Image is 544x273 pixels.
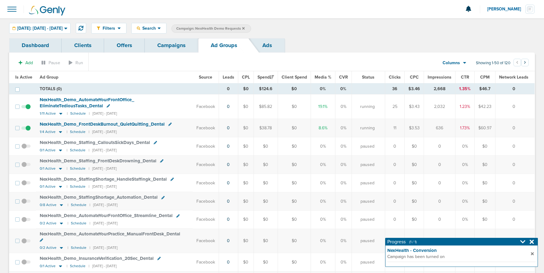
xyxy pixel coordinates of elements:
small: Schedule [70,184,86,189]
td: $3.46 [405,83,424,94]
a: 0 [227,104,230,109]
td: 0% [455,156,475,174]
a: 0 [227,199,230,204]
td: 636 [424,119,455,137]
span: paused [360,180,374,186]
td: $0 [278,229,311,253]
td: 0 [424,229,455,253]
span: (1 / 1) [409,240,417,244]
a: Ad Groups [198,38,250,53]
td: 0 [424,137,455,156]
td: $0 [278,192,311,210]
td: $46.7 [475,83,495,94]
td: $0 [238,253,254,271]
a: 0 [227,144,230,149]
span: 0/1 Active [40,184,56,189]
td: 0 [385,229,405,253]
td: 0% [311,174,335,192]
td: 0% [335,253,352,271]
td: $0 [254,156,278,174]
td: 0% [335,83,352,94]
span: [PERSON_NAME] [487,7,525,11]
span: CTR [461,75,469,80]
td: Facebook [193,192,219,210]
span: NexHealth_ Demo_ StaffingShortage_ HandleStaffingk_ Dental [40,176,167,182]
td: 0 [495,229,535,253]
td: $3.43 [405,94,424,119]
td: $0 [405,137,424,156]
small: | [DATE] - [DATE] [89,264,117,268]
td: 2,032 [424,94,455,119]
td: $85.82 [254,94,278,119]
span: Media % [315,75,331,80]
span: Client Spend [282,75,307,80]
td: 0 [424,210,455,229]
td: 36 [385,83,405,94]
span: Is Active [15,75,32,80]
td: $0 [475,192,495,210]
td: 0% [311,83,335,94]
td: $0 [475,156,495,174]
td: 0 [495,156,535,174]
td: $0 [278,210,311,229]
td: 0% [311,156,335,174]
td: $0 [254,192,278,210]
td: $42.23 [475,94,495,119]
small: Schedule [70,130,86,134]
a: Offers [104,38,145,53]
td: 0% [311,210,335,229]
span: NexHealth_ Demo_ AutomateYourFrontOffice_ EliminateTediousTasks_ Dental [40,97,134,109]
a: 0 [227,217,230,222]
td: Facebook [193,94,219,119]
td: 0% [455,192,475,210]
td: 0% [335,119,352,137]
span: Spend [257,75,274,80]
span: 0/2 Active [40,245,57,250]
td: 0 [385,192,405,210]
td: 0 [495,119,535,137]
span: Columns [443,60,460,66]
td: 1.73% [455,119,475,137]
td: 0 [424,156,455,174]
span: 0/1 Active [40,166,56,171]
td: $0 [238,156,254,174]
span: paused [360,259,374,265]
img: Genly [29,6,65,16]
td: 0 [495,210,535,229]
td: TOTALS (0) [36,83,219,94]
td: 2,668 [424,83,455,94]
td: 0% [335,94,352,119]
span: CVR [339,75,348,80]
td: $124.6 [254,83,278,94]
span: Showing 1-50 of 120 [476,61,510,66]
td: $0 [475,229,495,253]
td: 0 [424,174,455,192]
td: Facebook [193,119,219,137]
td: 0 [385,156,405,174]
small: Schedule [70,264,86,268]
td: Facebook [193,137,219,156]
span: Campaign: NexHealth Demo Requests [176,26,245,31]
a: Clients [62,38,104,53]
td: $0 [238,229,254,253]
td: $0 [475,174,495,192]
span: Search [140,26,158,31]
span: running [360,125,375,131]
td: 0% [455,137,475,156]
span: 0/8 Active [40,203,57,207]
small: Schedule [71,203,86,207]
td: $0 [405,192,424,210]
td: 0 [424,192,455,210]
span: Network Leads [499,75,528,80]
small: | [DATE] - [DATE] [89,166,117,171]
td: 0% [335,156,352,174]
span: CPM [480,75,490,80]
td: 0% [311,137,335,156]
td: $0 [405,229,424,253]
td: $0 [238,192,254,210]
span: [DATE]: [DATE] - [DATE] [17,26,63,31]
td: 0 [385,174,405,192]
